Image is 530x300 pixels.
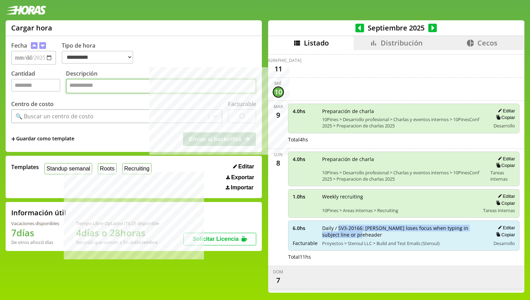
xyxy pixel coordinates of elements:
[293,193,317,200] span: 1.0 hs
[322,240,486,246] span: Proyectos > Stensul LLC > Build and Test Emails (Stensul)
[288,253,520,260] div: Total 11 hs
[228,100,256,108] label: Facturable
[490,169,515,182] span: Tareas internas
[231,174,254,181] span: Exportar
[494,114,515,120] button: Copiar
[11,239,59,245] div: De otros años: 0 días
[322,169,486,182] span: 10Pines > Desarrollo profesional > Charlas y eventos internos > 10PinesConf 2025 > Preparacion de...
[11,163,39,171] span: Templates
[135,239,157,245] b: Diciembre
[496,108,515,114] button: Editar
[293,225,317,231] span: 6.0 hs
[304,38,329,48] span: Listado
[496,156,515,162] button: Editar
[62,42,139,65] label: Tipo de hora
[11,220,59,226] div: Vacaciones disponibles
[11,208,66,217] h2: Información útil
[122,163,152,174] button: Recruiting
[66,79,256,93] textarea: Descripción
[494,162,515,168] button: Copiar
[364,23,428,33] span: Septiembre 2025
[273,110,284,121] div: 9
[238,163,254,170] span: Editar
[483,207,515,214] span: Tareas internas
[274,152,283,158] div: lun
[11,226,59,239] h1: 7 días
[15,112,94,120] div: 🔍 Buscar un centro de costo
[274,104,283,110] div: mar
[255,57,301,63] div: [DEMOGRAPHIC_DATA]
[496,225,515,231] button: Editar
[66,70,256,95] label: Descripción
[293,240,317,246] span: Facturable
[494,232,515,238] button: Copiar
[322,207,478,214] span: 10Pines > Areas internas > Recruiting
[98,163,116,174] button: Roots
[322,193,478,200] span: Weekly recruiting
[293,156,317,162] span: 4.0 hs
[273,275,284,286] div: 7
[192,236,239,242] span: Solicitar Licencia
[11,79,60,92] input: Cantidad
[11,70,66,95] label: Cantidad
[477,38,497,48] span: Cecos
[273,86,284,98] div: 10
[11,100,54,108] label: Centro de costo
[274,81,282,86] div: mié
[76,220,159,226] div: Tiempo Libre Optativo (TiLO) disponible
[273,158,284,169] div: 8
[322,225,486,238] span: Daily / SV3-20166: [PERSON_NAME] loses focus when typing in subject line or preheader
[494,123,515,129] span: Desarrollo
[293,108,317,114] span: 4.0 hs
[76,226,159,239] h1: 4 días o 28 horas
[494,200,515,206] button: Copiar
[231,163,256,170] button: Editar
[183,233,256,245] button: Solicitar Licencia
[11,23,52,33] h1: Cargar hora
[231,184,253,191] span: Importar
[494,240,515,246] span: Desarrollo
[11,135,74,143] span: +Guardar como template
[322,156,486,162] span: Preparación de charla
[381,38,423,48] span: Distribución
[268,50,524,292] div: scrollable content
[11,42,27,49] label: Fecha
[11,135,15,143] span: +
[273,63,284,75] div: 11
[288,136,520,143] div: Total 4 hs
[224,174,256,181] button: Exportar
[62,51,133,64] select: Tipo de hora
[496,193,515,199] button: Editar
[322,116,486,129] span: 10Pines > Desarrollo profesional > Charlas y eventos internos > 10PinesConf 2025 > Preparacion de...
[322,108,486,114] span: Preparación de charla
[6,6,46,15] img: logotipo
[45,163,92,174] button: Standup semanal
[76,239,159,245] div: Recordá que vencen a fin de
[273,269,283,275] div: dom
